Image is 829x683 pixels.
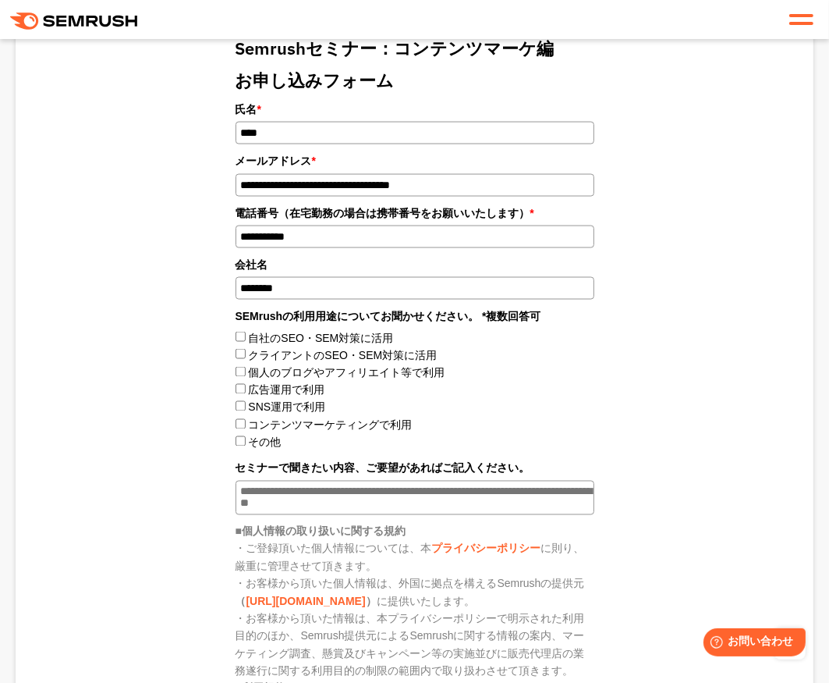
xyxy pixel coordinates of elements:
label: セミナーで聞きたい内容、ご要望があればご記入ください。 [236,460,594,477]
label: 自社のSEO・SEM対策に活用 [248,332,393,344]
label: 個人のブログやアフィリエイト等で利用 [248,367,445,379]
label: コンテンツマーケティングで利用 [248,419,412,432]
label: 広告運用で利用 [248,384,324,397]
a: [URL][DOMAIN_NAME] [246,596,366,608]
label: SNS運用で利用 [248,401,325,414]
legend: SEMrushの利用用途についてお聞かせください。 *複数回答可 [236,308,594,325]
label: その他 [248,436,281,449]
a: プライバシーポリシー [432,542,541,555]
iframe: Help widget launcher [690,622,812,666]
label: 電話番号（在宅勤務の場合は携帯番号をお願いいたします） [236,205,594,222]
label: クライアントのSEO・SEM対策に活用 [248,349,437,361]
p: ・ご登録頂いた個人情報については、本 に則り、厳重に管理させて頂きます。 ・お客様から頂いた個人情報は、外国に拠点を構えるSemrushの提供元 に提供いたします。 ・お客様から頂いた情報は、本... [236,540,594,680]
label: メールアドレス [236,152,594,169]
title: お申し込みフォーム [236,69,594,93]
strong: （ ） [236,596,377,608]
label: 氏名 [236,101,594,118]
h5: ■個人情報の取り扱いに関する規約 [236,523,594,540]
title: Semrushセミナー：コンテンツマーケ編 [236,37,594,61]
label: 会社名 [236,256,594,273]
